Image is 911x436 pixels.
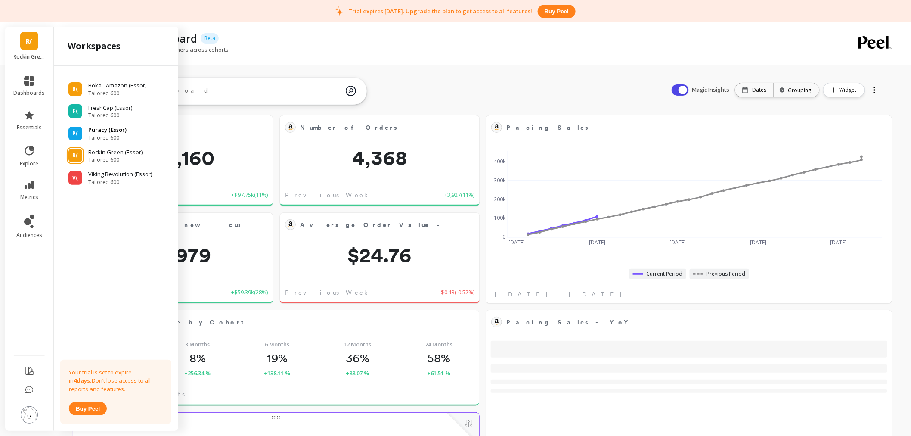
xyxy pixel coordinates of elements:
span: Number of Orders [300,123,397,132]
p: Rockin Green (Essor) [14,53,45,60]
p: 36% [346,351,369,365]
span: Tailored 600 [88,179,152,186]
span: Pacing Sales - YoY [506,318,633,327]
span: Previous Week [285,191,371,199]
span: +$97.75k ( 11% ) [231,191,268,199]
span: essentials [17,124,42,131]
span: Pacing Sales [506,121,859,134]
span: 6 Months [265,340,289,349]
span: Pacing Sales [506,123,588,132]
span: -$0.13 ( -0.52% ) [439,288,474,297]
p: 8% [189,351,206,365]
span: +256.34 % [184,369,211,377]
strong: 4 days. [74,377,92,384]
p: 19% [267,351,288,365]
span: Tailored 600 [88,90,146,97]
img: profile picture [21,406,38,424]
span: Pacing Sales - YoY [506,316,859,328]
span: Previous Week [285,288,371,297]
span: Average Order Value - Amazon [300,219,447,231]
p: Puracy (Essor) [88,126,127,134]
span: Tailored 600 [88,156,143,163]
span: B( [73,86,78,93]
span: Tailored 600 [88,134,127,141]
span: +$59.39k ( 28% ) [231,288,268,297]
button: Widget [823,83,865,97]
span: 12 Months [344,340,372,349]
span: R( [26,36,33,46]
span: 24 Months [425,340,452,349]
p: FreshCap (Essor) [88,104,132,112]
span: 4,368 [280,147,480,168]
span: F( [73,108,78,115]
span: Previous Period [707,271,746,277]
span: Current Period [647,271,683,277]
span: dashboards [14,90,45,97]
span: Average Order Value - Amazon [300,221,492,230]
span: [DATE] - [DATE] [495,290,623,299]
p: Your trial is set to expire in Don’t lose access to all reports and features. [69,368,163,394]
span: +88.07 % [346,369,369,377]
p: 58% [427,351,450,365]
span: Magic Insights [692,86,731,94]
span: 3 Months [185,340,210,349]
button: Buy peel [69,402,107,415]
div: Grouping [782,86,812,94]
span: CLTV [93,419,446,431]
span: audiences [16,232,42,239]
span: +3,927 ( 11% ) [444,191,474,199]
p: Beta [201,33,219,44]
span: Widget [840,86,859,94]
span: explore [20,160,39,167]
p: Viking Revolution (Essor) [88,170,152,179]
p: Boka - Amazon (Essor) [88,81,146,90]
span: Number of Orders [300,121,447,134]
button: Buy peel [538,5,576,18]
span: metrics [20,194,38,201]
p: Trial expires [DATE]. Upgrade the plan to get access to all features! [348,7,533,15]
p: Dates [753,87,767,93]
span: +138.11 % [264,369,290,377]
span: $24.76 [280,245,480,265]
p: Rockin Green (Essor) [88,148,143,157]
span: R( [73,152,78,159]
img: magic search icon [346,79,356,103]
span: V( [73,174,78,181]
span: Tailored 600 [88,112,132,119]
h2: workspaces [68,40,121,52]
span: +61.51 % [427,369,450,377]
span: P( [73,130,78,137]
span: Repurchase Rate by Cohort [93,316,446,328]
